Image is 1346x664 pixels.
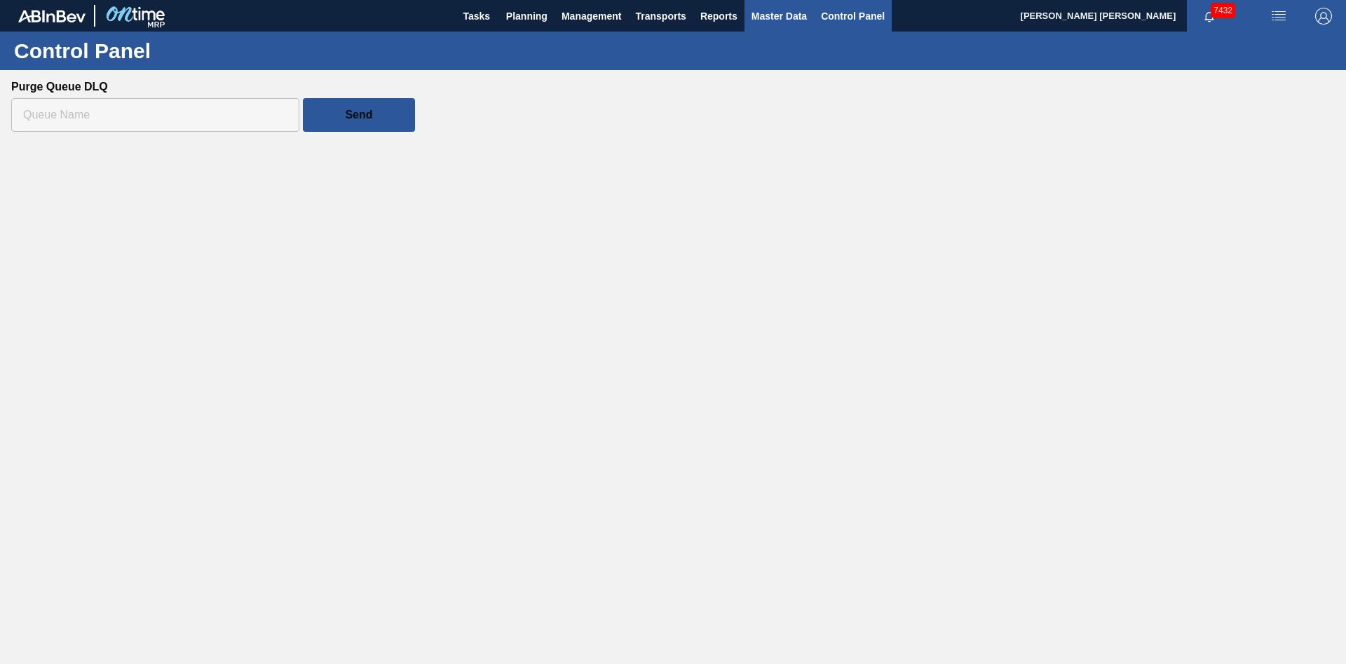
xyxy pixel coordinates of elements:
span: Transports [636,8,686,25]
button: Notifications [1187,6,1232,26]
span: 7432 [1211,3,1235,18]
span: Management [562,8,622,25]
clb-button: Send [303,98,415,132]
span: Tasks [461,8,492,25]
img: Logout [1315,8,1332,25]
h1: Control Panel [14,43,263,59]
span: Master Data [752,8,807,25]
span: Planning [506,8,548,25]
span: Control Panel [821,8,885,25]
img: userActions [1270,8,1287,25]
span: Reports [700,8,737,25]
img: TNhmsLtSVTkK8tSr43FrP2fwEKptu5GPRR3wAAAABJRU5ErkJggg== [18,10,86,22]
